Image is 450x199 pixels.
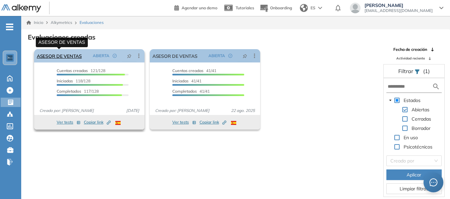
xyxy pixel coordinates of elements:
span: Abiertas [412,107,429,113]
span: [DATE] [124,108,142,114]
span: Estados [402,96,422,104]
span: 41/41 [172,78,201,83]
button: Copiar link [84,118,111,126]
span: ABIERTA [93,53,109,59]
span: Estados [404,97,421,103]
i: - [6,26,13,28]
span: caret-down [389,99,392,102]
span: En uso [404,135,418,141]
span: ES [310,5,315,11]
span: Creado por: [PERSON_NAME] [37,108,96,114]
span: Limpiar filtros [400,185,428,192]
span: Creado por: [PERSON_NAME] [152,108,212,114]
span: Alkymetrics [51,20,72,25]
a: Agendar una demo [174,3,217,11]
span: 41/41 [172,89,210,94]
span: Filtrar [398,68,415,74]
span: [EMAIL_ADDRESS][DOMAIN_NAME] [365,8,433,13]
span: Tutoriales [236,5,254,10]
button: Limpiar filtros [386,183,442,194]
img: ESP [231,121,236,125]
span: check-circle [113,54,117,58]
button: pushpin [122,50,137,61]
span: En uso [402,134,419,142]
span: Cuentas creadas [172,68,203,73]
span: pushpin [127,53,132,58]
span: 117/128 [57,89,99,94]
span: [PERSON_NAME] [365,3,433,8]
span: message [429,178,437,186]
span: 22 ago. 2025 [228,108,257,114]
a: Inicio [27,20,43,26]
span: ABIERTA [208,53,225,59]
img: https://assets.alkemy.org/workspaces/1802/d452bae4-97f6-47ab-b3bf-1c40240bc960.jpg [7,55,13,60]
span: 121/128 [57,68,105,73]
span: 41/41 [172,68,216,73]
img: world [300,4,308,12]
span: Completados [57,89,81,94]
span: Fecha de creación [393,47,427,52]
a: ASESOR DE VENTAS [152,49,197,62]
span: Copiar link [199,119,226,125]
button: Ver tests [57,118,81,126]
span: Psicotécnicos [404,144,432,150]
span: Onboarding [270,5,292,10]
button: pushpin [238,50,252,61]
img: ESP [115,121,121,125]
span: Actividad reciente [396,56,425,61]
span: Cuentas creadas [57,68,88,73]
span: Borrador [410,124,432,132]
button: Ver tests [172,118,196,126]
img: search icon [432,82,440,91]
h3: Evaluaciones creadas [28,33,95,41]
div: ASESOR DE VENTAS [36,38,88,47]
span: Aplicar [407,171,421,178]
button: Onboarding [259,1,292,15]
span: Iniciadas [172,78,189,83]
span: Abiertas [410,106,431,114]
span: Evaluaciones [80,20,104,26]
button: Copiar link [199,118,226,126]
span: Agendar una demo [182,5,217,10]
span: Completados [172,89,197,94]
span: Borrador [412,125,430,131]
span: Copiar link [84,119,111,125]
a: ASESOR DE VENTAS [37,49,82,62]
img: arrow [318,7,322,9]
span: check-circle [228,54,232,58]
img: Logo [1,4,41,13]
span: Iniciadas [57,78,73,83]
span: Cerradas [412,116,431,122]
span: (1) [423,67,430,75]
span: pushpin [243,53,247,58]
span: Psicotécnicos [402,143,434,151]
button: Aplicar [386,169,442,180]
span: 118/128 [57,78,90,83]
span: Cerradas [410,115,432,123]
